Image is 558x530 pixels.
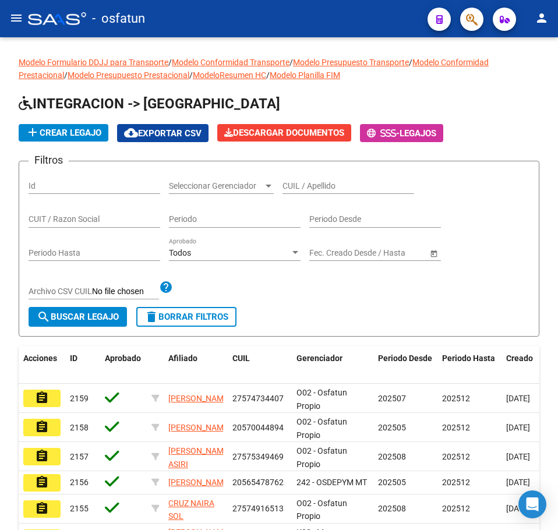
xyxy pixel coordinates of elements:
[309,248,345,258] input: Start date
[378,504,406,513] span: 202508
[35,420,49,434] mat-icon: assignment
[144,312,228,322] span: Borrar Filtros
[136,307,236,327] button: Borrar Filtros
[378,478,406,487] span: 202505
[232,452,284,461] span: 27575349469
[164,346,228,384] datatable-header-cell: Afiliado
[506,504,530,513] span: [DATE]
[228,346,292,384] datatable-header-cell: CUIL
[169,181,263,191] span: Seleccionar Gerenciador
[168,423,231,432] span: [PERSON_NAME]
[29,152,69,168] h3: Filtros
[442,452,470,461] span: 202512
[100,346,147,384] datatable-header-cell: Aprobado
[19,96,280,112] span: INTEGRACION -> [GEOGRAPHIC_DATA]
[19,346,65,384] datatable-header-cell: Acciones
[296,446,347,469] span: O02 - Osfatun Propio
[428,247,440,259] button: Open calendar
[29,287,92,296] span: Archivo CSV CUIL
[70,394,89,403] span: 2159
[292,346,373,384] datatable-header-cell: Gerenciador
[437,346,502,384] datatable-header-cell: Periodo Hasta
[159,280,173,294] mat-icon: help
[35,501,49,515] mat-icon: assignment
[232,354,250,363] span: CUIL
[169,248,191,257] span: Todos
[70,452,89,461] span: 2157
[23,354,57,363] span: Acciones
[232,423,284,432] span: 20570044894
[296,478,367,487] span: 242 - OSDEPYM MT
[37,310,51,324] mat-icon: search
[506,478,530,487] span: [DATE]
[367,128,400,139] span: -
[506,423,530,432] span: [DATE]
[535,11,549,25] mat-icon: person
[296,417,347,440] span: O02 - Osfatun Propio
[70,478,89,487] span: 2156
[442,423,470,432] span: 202512
[117,124,209,142] button: Exportar CSV
[124,128,202,139] span: Exportar CSV
[442,394,470,403] span: 202512
[19,124,108,142] button: Crear Legajo
[65,346,100,384] datatable-header-cell: ID
[68,70,189,80] a: Modelo Presupuesto Prestacional
[168,354,197,363] span: Afiliado
[29,307,127,327] button: Buscar Legajo
[293,58,409,67] a: Modelo Presupuesto Transporte
[92,6,145,31] span: - osfatun
[19,58,168,67] a: Modelo Formulario DDJJ para Transporte
[35,475,49,489] mat-icon: assignment
[26,128,101,138] span: Crear Legajo
[35,449,49,463] mat-icon: assignment
[506,354,533,363] span: Creado
[400,128,436,139] span: Legajos
[193,70,266,80] a: ModeloResumen HC
[217,124,351,142] button: Descargar Documentos
[70,354,77,363] span: ID
[172,58,289,67] a: Modelo Conformidad Transporte
[124,126,138,140] mat-icon: cloud_download
[168,499,214,521] span: CRUZ NAIRA SOL
[26,125,40,139] mat-icon: add
[442,354,495,363] span: Periodo Hasta
[442,504,470,513] span: 202512
[378,452,406,461] span: 202508
[355,248,412,258] input: End date
[232,394,284,403] span: 27574734407
[502,346,554,384] datatable-header-cell: Creado
[144,310,158,324] mat-icon: delete
[378,354,432,363] span: Periodo Desde
[70,504,89,513] span: 2155
[168,478,231,487] span: [PERSON_NAME]
[296,499,347,521] span: O02 - Osfatun Propio
[9,11,23,25] mat-icon: menu
[92,287,159,297] input: Archivo CSV CUIL
[70,423,89,432] span: 2158
[373,346,437,384] datatable-header-cell: Periodo Desde
[378,394,406,403] span: 202507
[168,394,231,403] span: [PERSON_NAME]
[232,478,284,487] span: 20565478762
[224,128,344,138] span: Descargar Documentos
[296,388,347,411] span: O02 - Osfatun Propio
[232,504,284,513] span: 27574916513
[518,490,546,518] div: Open Intercom Messenger
[296,354,342,363] span: Gerenciador
[168,446,231,469] span: [PERSON_NAME] ASIRI
[37,312,119,322] span: Buscar Legajo
[506,452,530,461] span: [DATE]
[105,354,141,363] span: Aprobado
[506,394,530,403] span: [DATE]
[378,423,406,432] span: 202505
[442,478,470,487] span: 202512
[270,70,340,80] a: Modelo Planilla FIM
[35,391,49,405] mat-icon: assignment
[360,124,443,142] button: -Legajos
